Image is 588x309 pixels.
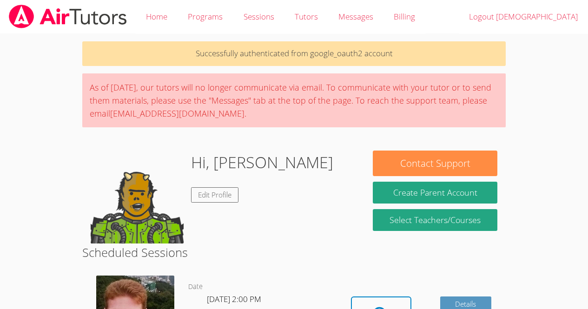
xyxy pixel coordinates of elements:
[91,151,184,243] img: default.png
[373,182,497,204] button: Create Parent Account
[82,243,506,261] h2: Scheduled Sessions
[373,151,497,176] button: Contact Support
[191,187,238,203] a: Edit Profile
[82,73,506,127] div: As of [DATE], our tutors will no longer communicate via email. To communicate with your tutor or ...
[191,151,333,174] h1: Hi, [PERSON_NAME]
[207,294,261,304] span: [DATE] 2:00 PM
[373,209,497,231] a: Select Teachers/Courses
[188,281,203,293] dt: Date
[338,11,373,22] span: Messages
[8,5,128,28] img: airtutors_banner-c4298cdbf04f3fff15de1276eac7730deb9818008684d7c2e4769d2f7ddbe033.png
[82,41,506,66] p: Successfully authenticated from google_oauth2 account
